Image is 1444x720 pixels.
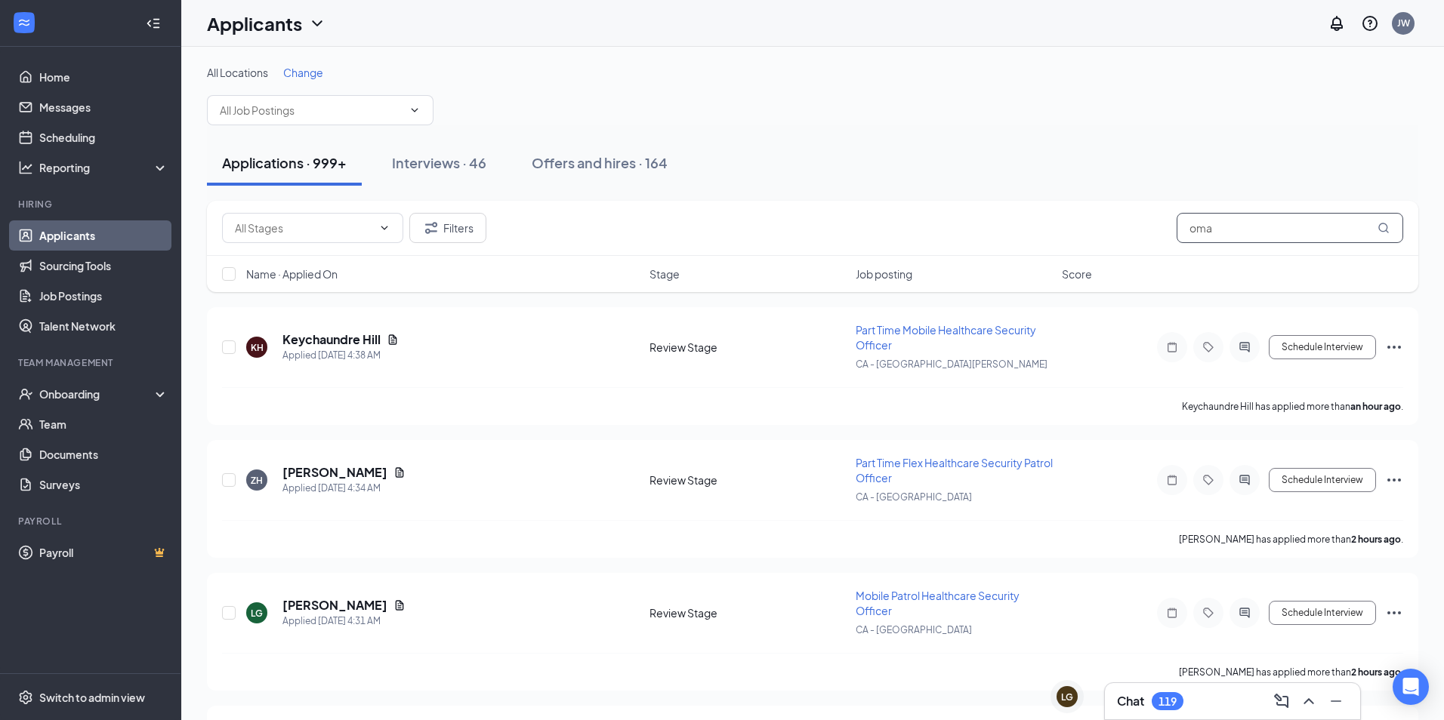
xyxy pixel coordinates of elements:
[1385,604,1403,622] svg: Ellipses
[1179,533,1403,546] p: [PERSON_NAME] has applied more than .
[39,311,168,341] a: Talent Network
[393,599,406,611] svg: Document
[649,605,847,620] div: Review Stage
[1385,338,1403,356] svg: Ellipses
[1385,471,1403,489] svg: Ellipses
[532,153,668,172] div: Offers and hires · 164
[39,409,168,439] a: Team
[1159,695,1177,708] div: 119
[282,348,399,363] div: Applied [DATE] 4:38 AM
[1236,474,1254,486] svg: ActiveChat
[409,104,421,116] svg: ChevronDown
[1361,14,1379,32] svg: QuestionInfo
[1269,335,1376,359] button: Schedule Interview
[39,62,168,92] a: Home
[39,281,168,311] a: Job Postings
[1300,692,1318,710] svg: ChevronUp
[282,331,381,348] h5: Keychaundre Hill
[1199,341,1217,353] svg: Tag
[1062,266,1092,282] span: Score
[39,160,169,175] div: Reporting
[283,66,323,79] span: Change
[39,251,168,281] a: Sourcing Tools
[18,198,165,211] div: Hiring
[856,456,1053,485] span: Part Time Flex Healthcare Security Patrol Officer
[18,160,33,175] svg: Analysis
[1397,17,1410,29] div: JW
[1297,689,1321,713] button: ChevronUp
[1236,607,1254,619] svg: ActiveChat
[17,15,32,30] svg: WorkstreamLogo
[1351,666,1401,678] b: 2 hours ago
[251,607,263,620] div: LG
[39,439,168,469] a: Documents
[18,386,33,402] svg: UserCheck
[1269,468,1376,492] button: Schedule Interview
[1393,669,1429,705] div: Open Intercom Messenger
[282,481,406,496] div: Applied [DATE] 4:34 AM
[856,624,972,635] span: CA - [GEOGRAPHIC_DATA]
[1179,666,1403,678] p: [PERSON_NAME] has applied more than .
[649,472,847,488] div: Review Stage
[18,690,33,705] svg: Settings
[308,14,326,32] svg: ChevronDown
[282,597,387,614] h5: [PERSON_NAME]
[39,690,145,705] div: Switch to admin view
[1199,474,1217,486] svg: Tag
[378,222,390,234] svg: ChevronDown
[409,213,486,243] button: Filter Filters
[649,266,680,282] span: Stage
[1163,341,1181,353] svg: Note
[1182,400,1403,413] p: Keychaundre Hill has applied more than .
[39,92,168,122] a: Messages
[39,386,156,402] div: Onboarding
[1163,474,1181,486] svg: Note
[1324,689,1348,713] button: Minimize
[422,219,440,237] svg: Filter
[1351,534,1401,545] b: 2 hours ago
[1061,691,1073,703] div: LG
[392,153,486,172] div: Interviews · 46
[39,122,168,152] a: Scheduling
[1236,341,1254,353] svg: ActiveChat
[1328,14,1346,32] svg: Notifications
[1163,607,1181,619] svg: Note
[18,515,165,528] div: Payroll
[856,358,1048,370] span: CA - [GEOGRAPHIC_DATA][PERSON_NAME]
[222,153,347,172] div: Applications · 999+
[1273,692,1291,710] svg: ComposeMessage
[1270,689,1294,713] button: ComposeMessage
[39,469,168,500] a: Surveys
[39,220,168,251] a: Applicants
[1350,401,1401,412] b: an hour ago
[282,464,387,481] h5: [PERSON_NAME]
[1327,692,1345,710] svg: Minimize
[235,220,372,236] input: All Stages
[856,491,972,503] span: CA - [GEOGRAPHIC_DATA]
[1269,601,1376,625] button: Schedule Interview
[856,323,1036,352] span: Part Time Mobile Healthcare Security Officer
[1177,213,1403,243] input: Search in applications
[282,614,406,629] div: Applied [DATE] 4:31 AM
[1117,693,1144,709] h3: Chat
[207,66,268,79] span: All Locations
[246,266,338,282] span: Name · Applied On
[1378,222,1390,234] svg: MagnifyingGlass
[18,356,165,369] div: Team Management
[856,266,912,282] span: Job posting
[1199,607,1217,619] svg: Tag
[207,11,302,36] h1: Applicants
[39,537,168,568] a: PayrollCrown
[251,474,263,487] div: ZH
[220,102,403,118] input: All Job Postings
[649,340,847,355] div: Review Stage
[146,16,161,31] svg: Collapse
[856,589,1020,617] span: Mobile Patrol Healthcare Security Officer
[387,334,399,346] svg: Document
[393,466,406,478] svg: Document
[251,341,264,354] div: KH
